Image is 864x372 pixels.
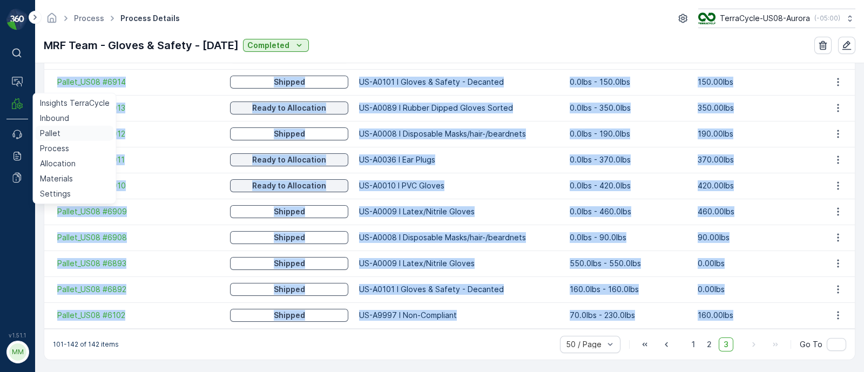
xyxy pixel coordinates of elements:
[247,40,289,51] p: Completed
[230,231,348,244] button: Shipped
[698,180,815,191] p: 420.00lbs
[57,103,219,113] a: Pallet_US08 #6913
[230,153,348,166] button: Ready to Allocation
[359,103,559,113] p: US-A0089 I Rubber Dipped Gloves Sorted
[570,103,687,113] p: 0.0lbs - 350.0lbs
[118,13,182,24] span: Process Details
[57,258,219,269] a: Pallet_US08 #6893
[230,179,348,192] button: Ready to Allocation
[570,206,687,217] p: 0.0lbs - 460.0lbs
[57,128,219,139] a: Pallet_US08 #6912
[252,154,326,165] p: Ready to Allocation
[720,13,810,24] p: TerraCycle-US08-Aurora
[53,340,119,349] p: 101-142 of 142 items
[252,180,326,191] p: Ready to Allocation
[800,339,822,350] span: Go To
[9,343,26,361] div: MM
[6,332,28,339] span: v 1.51.1
[230,102,348,114] button: Ready to Allocation
[570,128,687,139] p: 0.0lbs - 190.0lbs
[570,154,687,165] p: 0.0lbs - 370.0lbs
[57,310,219,321] a: Pallet_US08 #6102
[570,258,687,269] p: 550.0lbs - 550.0lbs
[46,16,58,25] a: Homepage
[6,9,28,30] img: logo
[230,257,348,270] button: Shipped
[74,13,104,23] a: Process
[698,232,815,243] p: 90.00lbs
[252,103,326,113] p: Ready to Allocation
[359,310,559,321] p: US-A9997 I Non-Compliant
[698,12,715,24] img: image_ci7OI47.png
[570,310,687,321] p: 70.0lbs - 230.0lbs
[230,283,348,296] button: Shipped
[274,232,305,243] p: Shipped
[274,258,305,269] p: Shipped
[687,337,700,351] span: 1
[274,206,305,217] p: Shipped
[698,77,815,87] p: 150.00lbs
[702,337,717,351] span: 2
[57,77,219,87] a: Pallet_US08 #6914
[57,180,219,191] a: Pallet_US08 #6910
[6,341,28,363] button: MM
[57,206,219,217] a: Pallet_US08 #6909
[359,284,559,295] p: US-A0101 I Gloves & Safety - Decanted
[698,103,815,113] p: 350.00lbs
[698,206,815,217] p: 460.00lbs
[698,154,815,165] p: 370.00lbs
[359,128,559,139] p: US-A0008 I Disposable Masks/hair-/beardnets
[570,284,687,295] p: 160.0lbs - 160.0lbs
[359,77,559,87] p: US-A0101 I Gloves & Safety - Decanted
[44,37,239,53] p: MRF Team - Gloves & Safety - [DATE]
[698,9,855,28] button: TerraCycle-US08-Aurora(-05:00)
[698,128,815,139] p: 190.00lbs
[570,180,687,191] p: 0.0lbs - 420.0lbs
[230,309,348,322] button: Shipped
[814,14,840,23] p: ( -05:00 )
[274,128,305,139] p: Shipped
[57,284,219,295] a: Pallet_US08 #6892
[274,310,305,321] p: Shipped
[570,77,687,87] p: 0.0lbs - 150.0lbs
[274,77,305,87] p: Shipped
[719,337,733,351] span: 3
[698,258,815,269] p: 0.00lbs
[230,127,348,140] button: Shipped
[698,310,815,321] p: 160.00lbs
[359,154,559,165] p: US-A0036 I Ear Plugs
[359,258,559,269] p: US-A0009 I Latex/Nitrile Gloves
[274,284,305,295] p: Shipped
[230,205,348,218] button: Shipped
[243,39,309,52] button: Completed
[230,76,348,89] button: Shipped
[359,206,559,217] p: US-A0009 I Latex/Nitrile Gloves
[698,284,815,295] p: 0.00lbs
[359,180,559,191] p: US-A0010 I PVC Gloves
[57,232,219,243] a: Pallet_US08 #6908
[359,232,559,243] p: US-A0008 I Disposable Masks/hair-/beardnets
[57,154,219,165] a: Pallet_US08 #6911
[570,232,687,243] p: 0.0lbs - 90.0lbs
